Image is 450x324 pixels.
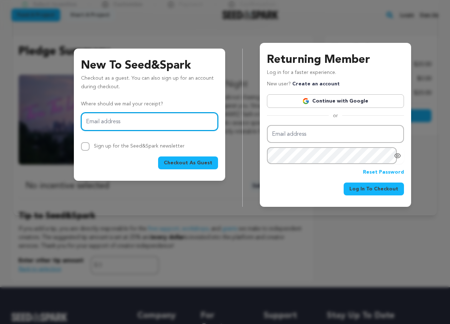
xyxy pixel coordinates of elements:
h3: New To Seed&Spark [81,57,218,74]
p: New user? [267,80,340,89]
button: Checkout As Guest [158,156,218,169]
a: Show password as plain text. Warning: this will display your password on the screen. [394,152,401,159]
span: Checkout As Guest [164,159,212,166]
img: Google logo [302,98,309,105]
button: Log In To Checkout [344,183,404,195]
a: Reset Password [363,168,404,177]
label: Sign up for the Seed&Spark newsletter [94,144,184,149]
a: Continue with Google [267,94,404,108]
p: Log in for a faster experience. [267,69,404,80]
p: Where should we mail your receipt? [81,100,218,109]
a: Create an account [292,81,340,86]
h3: Returning Member [267,51,404,69]
p: Checkout as a guest. You can also sign up for an account during checkout. [81,74,218,94]
input: Email address [267,125,404,143]
input: Email address [81,113,218,131]
span: Log In To Checkout [349,185,398,193]
span: or [329,112,342,119]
